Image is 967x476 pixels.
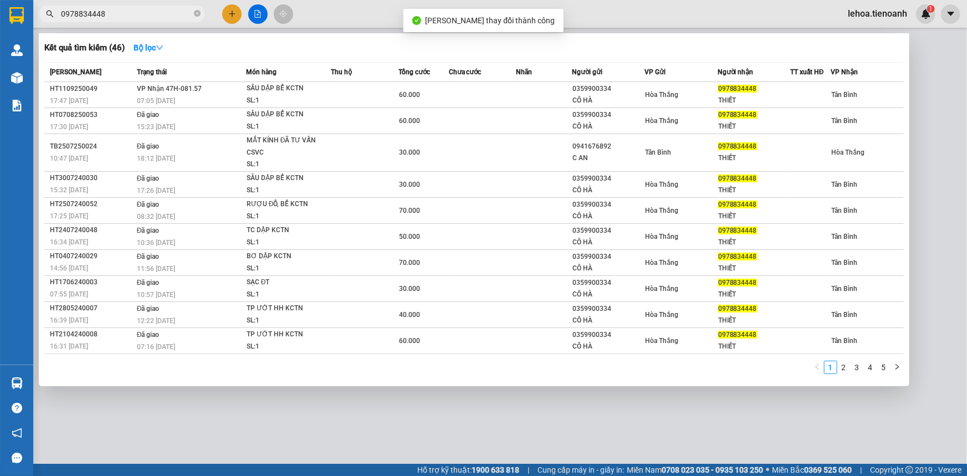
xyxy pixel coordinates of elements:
span: 70.000 [399,259,420,267]
div: 0359900334 [572,173,644,185]
li: Next Page [891,361,904,374]
span: notification [12,428,22,438]
div: CÔ HÀ [572,263,644,274]
a: 5 [878,361,890,373]
a: 4 [864,361,877,373]
div: SL: 1 [247,121,330,133]
span: Hòa Thắng [645,233,678,240]
span: Đã giao [137,201,160,208]
div: THIẾT [718,211,790,222]
div: MẮT KÍNH ĐÃ TƯ VẤN CSVC [247,135,330,158]
span: down [156,44,163,52]
li: 1 [824,361,837,374]
span: 08:32 [DATE] [137,213,175,221]
div: HT2507240052 [50,198,134,210]
span: Đã giao [137,253,160,260]
span: Người gửi [572,68,602,76]
span: 30.000 [399,181,420,188]
span: Tân Bình [831,181,857,188]
div: THIẾT [718,289,790,300]
div: 0359900334 [572,329,644,341]
div: TP ƯỚT HH KCTN [247,329,330,341]
div: HT1109250049 [50,83,134,95]
div: SẦU DẬP BỂ KCTN [247,83,330,95]
span: 07:16 [DATE] [137,343,175,351]
div: CÔ HÀ [572,315,644,326]
img: logo-vxr [9,7,24,24]
span: 0978834448 [718,305,757,313]
span: Món hàng [246,68,277,76]
div: CÔ HÀ [572,185,644,196]
div: THIẾT [718,185,790,196]
span: close-circle [194,10,201,17]
div: SL: 1 [247,237,330,249]
div: CÔ HÀ [572,341,644,352]
div: CÔ HÀ [572,211,644,222]
span: 0978834448 [718,253,757,260]
div: TB2507250024 [50,141,134,152]
div: HT1706240003 [50,277,134,288]
span: 17:30 [DATE] [50,123,88,131]
span: 15:32 [DATE] [50,186,88,194]
span: Hòa Thắng [645,117,678,125]
span: Đã giao [137,111,160,119]
div: SL: 1 [247,211,330,223]
div: HT2407240048 [50,224,134,236]
div: THIẾT [718,121,790,132]
span: [PERSON_NAME] [50,68,101,76]
span: Tân Bình [831,207,857,214]
span: search [46,10,54,18]
span: Tân Bình [831,117,857,125]
span: 60.000 [399,91,420,99]
span: Hòa Thắng [645,259,678,267]
span: 18:12 [DATE] [137,155,175,162]
div: CÔ HÀ [572,95,644,106]
span: Tổng cước [398,68,430,76]
span: 17:25 [DATE] [50,212,88,220]
span: Trạng thái [137,68,167,76]
span: Đã giao [137,305,160,313]
span: Hòa Thắng [645,311,678,319]
div: TC DẬP KCTN [247,224,330,237]
div: 0941676892 [572,141,644,152]
span: 16:39 [DATE] [50,316,88,324]
strong: Bộ lọc [134,43,163,52]
span: 16:31 [DATE] [50,342,88,350]
h3: Kết quả tìm kiếm ( 46 ) [44,42,125,54]
span: 0978834448 [718,227,757,234]
span: right [894,364,901,370]
span: 0978834448 [718,331,757,339]
span: Đã giao [137,331,160,339]
span: Đã giao [137,142,160,150]
span: 0978834448 [718,85,757,93]
span: Hòa Thắng [645,207,678,214]
span: 50.000 [399,233,420,240]
span: Đã giao [137,175,160,182]
div: 0359900334 [572,83,644,95]
span: Tân Bình [831,233,857,240]
div: SL: 1 [247,158,330,171]
div: THIẾT [718,237,790,248]
span: Đã giao [137,227,160,234]
span: Tân Bình [645,149,671,156]
span: 17:47 [DATE] [50,97,88,105]
img: warehouse-icon [11,44,23,56]
div: SẠC ĐT [247,277,330,289]
span: 30.000 [399,149,420,156]
span: 70.000 [399,207,420,214]
div: 0359900334 [572,199,644,211]
span: check-circle [412,16,421,25]
img: warehouse-icon [11,377,23,389]
span: 17:26 [DATE] [137,187,175,195]
span: Hòa Thắng [831,149,864,156]
li: 2 [837,361,851,374]
span: VP Nhận [831,68,858,76]
span: 12:22 [DATE] [137,317,175,325]
span: Đã giao [137,279,160,286]
span: Hòa Thắng [645,91,678,99]
li: Previous Page [811,361,824,374]
li: 3 [851,361,864,374]
span: 07:05 [DATE] [137,97,175,105]
div: THIẾT [718,341,790,352]
input: Tìm tên, số ĐT hoặc mã đơn [61,8,192,20]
